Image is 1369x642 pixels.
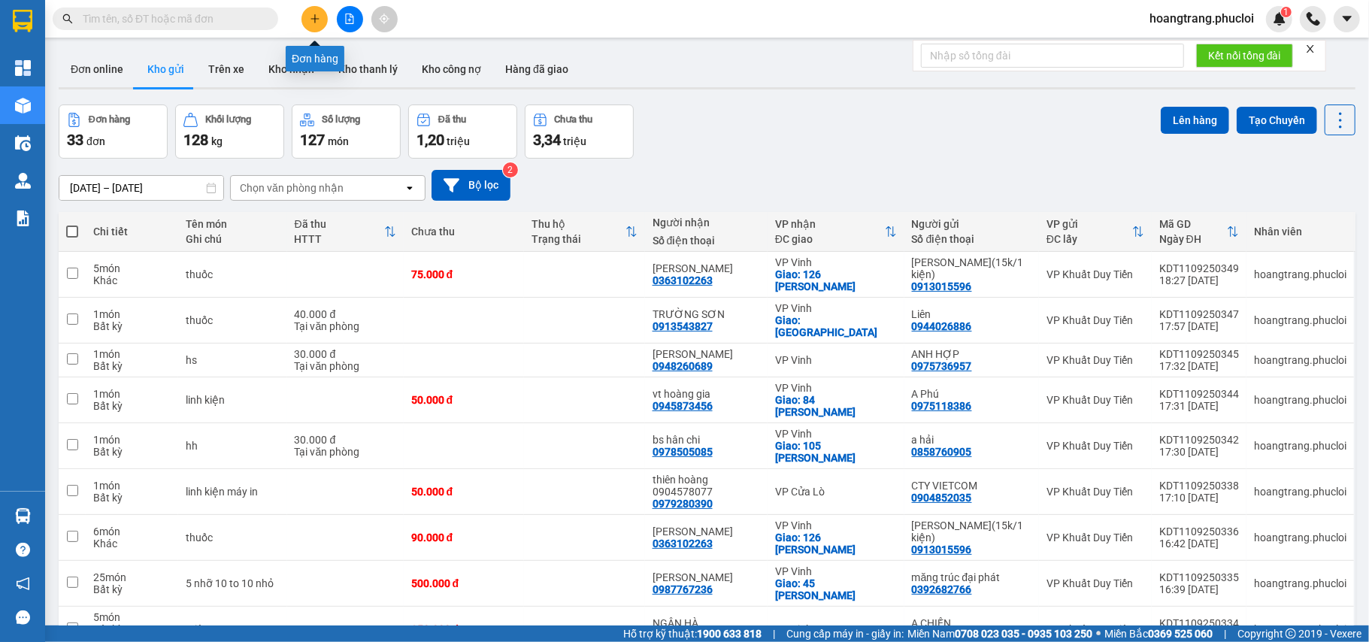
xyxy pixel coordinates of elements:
[503,162,518,177] sup: 2
[15,508,31,524] img: warehouse-icon
[186,531,279,544] div: thuốc
[786,625,904,642] span: Cung cấp máy in - giấy in:
[653,583,713,595] div: 0987767236
[93,320,171,332] div: Bất kỳ
[438,114,466,125] div: Đã thu
[411,268,517,280] div: 75.000 đ
[186,314,279,326] div: thuốc
[912,308,1031,320] div: Liên
[16,577,30,591] span: notification
[912,233,1031,245] div: Số điện thoại
[15,98,31,114] img: warehouse-icon
[1159,262,1239,274] div: KDT1109250349
[1307,12,1320,26] img: phone-icon
[1046,218,1132,230] div: VP gửi
[15,210,31,226] img: solution-icon
[93,583,171,595] div: Bất kỳ
[292,104,401,159] button: Số lượng127món
[59,176,223,200] input: Select a date range.
[1224,625,1226,642] span: |
[1159,571,1239,583] div: KDT1109250335
[186,268,279,280] div: thuốc
[1104,625,1213,642] span: Miền Bắc
[1046,268,1144,280] div: VP Khuất Duy Tiến
[295,348,396,360] div: 30.000 đ
[13,10,32,32] img: logo-vxr
[1281,7,1292,17] sup: 1
[89,114,130,125] div: Đơn hàng
[532,218,625,230] div: Thu hộ
[525,104,634,159] button: Chưa thu3,34 triệu
[205,114,251,125] div: Khối lượng
[1152,212,1246,252] th: Toggle SortBy
[1046,577,1144,589] div: VP Khuất Duy Tiến
[286,46,344,71] div: Đơn hàng
[59,51,135,87] button: Đơn online
[912,617,1031,629] div: A CHIẾN
[186,233,279,245] div: Ghi chú
[93,480,171,492] div: 1 món
[183,131,208,149] span: 128
[1159,308,1239,320] div: KDT1109250347
[1046,314,1144,326] div: VP Khuất Duy Tiến
[1159,360,1239,372] div: 17:32 [DATE]
[912,519,1031,544] div: Chú Tuấn(15k/1 kiện)
[93,274,171,286] div: Khác
[1254,440,1346,452] div: hoangtrang.phucloi
[912,544,972,556] div: 0913015596
[912,360,972,372] div: 0975736957
[1039,212,1152,252] th: Toggle SortBy
[1159,388,1239,400] div: KDT1109250344
[1046,354,1144,366] div: VP Khuất Duy Tiến
[532,233,625,245] div: Trạng thái
[328,135,349,147] span: món
[653,617,760,629] div: NGÂN HÀ
[653,446,713,458] div: 0978505085
[93,226,171,238] div: Chi tiết
[912,583,972,595] div: 0392682766
[653,235,760,247] div: Số điện thoại
[775,519,897,531] div: VP Vinh
[186,623,279,635] div: miến
[1159,320,1239,332] div: 17:57 [DATE]
[93,571,171,583] div: 25 món
[1159,583,1239,595] div: 16:39 [DATE]
[912,320,972,332] div: 0944026886
[775,382,897,394] div: VP Vinh
[59,104,168,159] button: Đơn hàng33đơn
[1046,440,1144,452] div: VP Khuất Duy Tiến
[1096,631,1101,637] span: ⚪️
[1254,268,1346,280] div: hoangtrang.phucloi
[1305,44,1316,54] span: close
[1046,233,1132,245] div: ĐC lấy
[93,348,171,360] div: 1 món
[15,173,31,189] img: warehouse-icon
[371,6,398,32] button: aim
[379,14,389,24] span: aim
[1159,233,1227,245] div: Ngày ĐH
[186,486,279,498] div: linh kiện máy in
[186,440,279,452] div: hh
[775,354,897,366] div: VP Vinh
[186,394,279,406] div: linh kiện
[408,104,517,159] button: Đã thu1,20 triệu
[295,434,396,446] div: 30.000 đ
[93,308,171,320] div: 1 món
[775,486,897,498] div: VP Cửa Lò
[653,360,713,372] div: 0948260689
[93,525,171,538] div: 6 món
[16,543,30,557] span: question-circle
[1286,628,1296,639] span: copyright
[1340,12,1354,26] span: caret-down
[295,320,396,332] div: Tại văn phòng
[67,131,83,149] span: 33
[1159,617,1239,629] div: KDT1109250334
[653,217,760,229] div: Người nhận
[1159,434,1239,446] div: KDT1109250342
[563,135,586,147] span: triệu
[775,577,897,601] div: Giao: 45 Văn Đức Giai
[1237,107,1317,134] button: Tạo Chuyến
[310,14,320,24] span: plus
[653,262,760,274] div: PHAN TRỌNG TẤN
[1046,394,1144,406] div: VP Khuất Duy Tiến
